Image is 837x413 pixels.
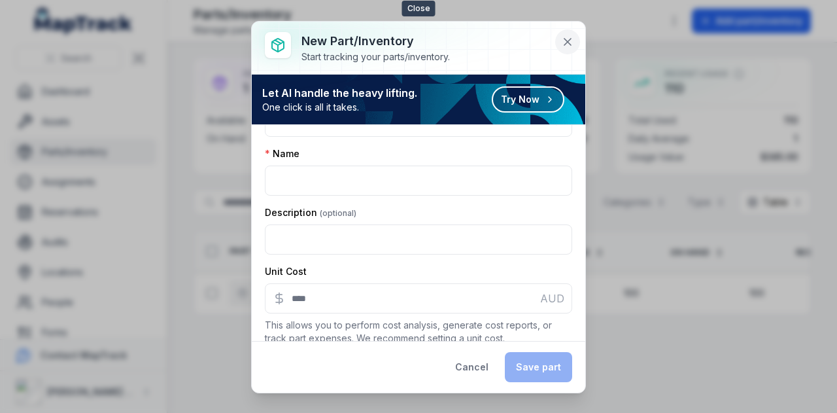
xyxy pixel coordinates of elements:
[402,1,436,16] span: Close
[265,283,572,314] input: :rbg:-form-item-label
[265,224,572,255] input: :rbf:-form-item-label
[492,86,564,113] button: Try Now
[444,352,500,382] button: Cancel
[301,50,450,63] div: Start tracking your parts/inventory.
[262,101,417,114] span: One click is all it takes.
[265,265,307,278] label: Unit Cost
[265,147,299,160] label: Name
[301,32,450,50] h3: New part/inventory
[265,166,572,196] input: :rbe:-form-item-label
[265,319,572,345] p: This allows you to perform cost analysis, generate cost reports, or track part expenses. We recom...
[262,85,417,101] strong: Let AI handle the heavy lifting.
[265,206,356,219] label: Description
